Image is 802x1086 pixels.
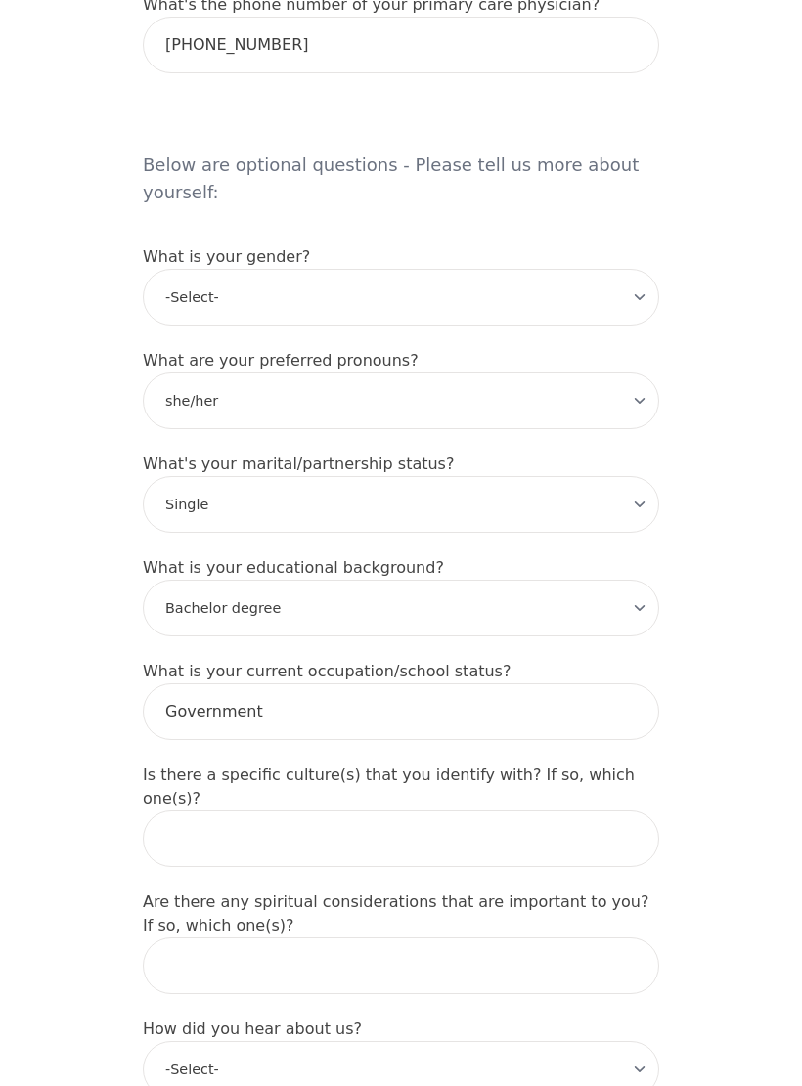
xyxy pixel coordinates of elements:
[143,97,659,222] h5: Below are optional questions - Please tell us more about yourself:
[143,558,444,577] label: What is your educational background?
[143,662,511,680] label: What is your current occupation/school status?
[143,351,419,369] label: What are your preferred pronouns?
[143,455,454,473] label: What's your marital/partnership status?
[143,247,310,266] label: What is your gender?
[143,892,648,934] label: Are there any spiritual considerations that are important to you? If so, which one(s)?
[143,765,635,807] label: Is there a specific culture(s) that you identify with? If so, which one(s)?
[143,1020,362,1038] label: How did you hear about us?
